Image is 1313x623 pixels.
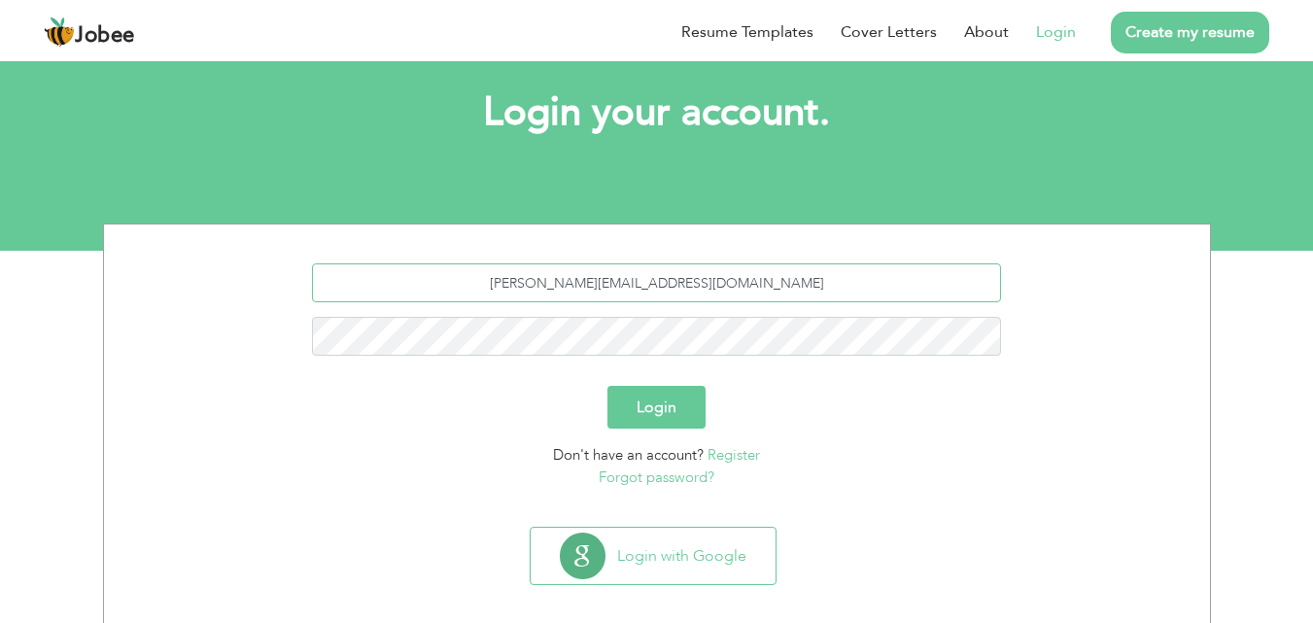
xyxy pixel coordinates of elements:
h2: Let's do this! [132,17,1182,68]
a: Jobee [44,17,135,48]
img: jobee.io [44,17,75,48]
button: Login [607,386,706,429]
a: Login [1036,20,1076,44]
a: Create my resume [1111,12,1269,53]
a: Forgot password? [599,467,714,487]
span: Jobee [75,25,135,47]
a: Register [708,445,760,465]
a: About [964,20,1009,44]
button: Login with Google [531,528,776,584]
span: Don't have an account? [553,445,704,465]
a: Cover Letters [841,20,937,44]
h1: Login your account. [132,87,1182,138]
input: Email [312,263,1001,302]
a: Resume Templates [681,20,813,44]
